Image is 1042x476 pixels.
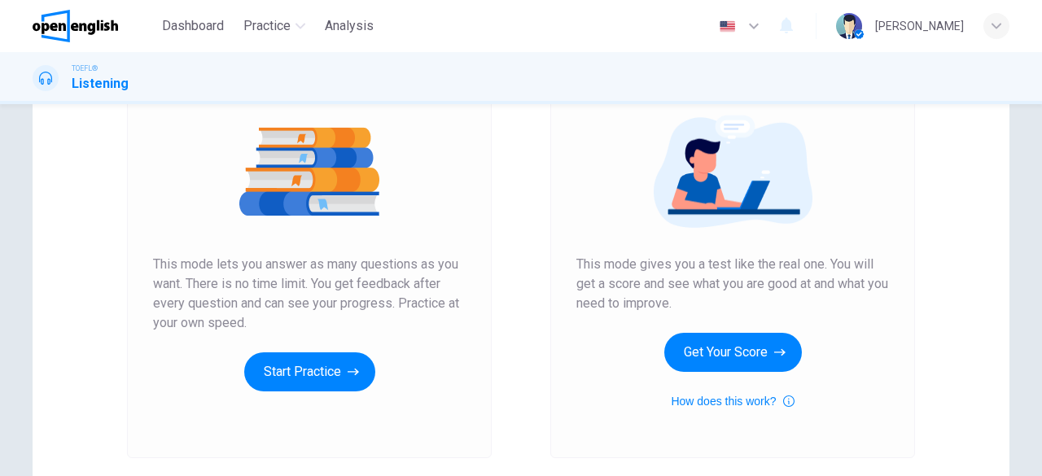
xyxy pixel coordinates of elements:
[162,16,224,36] span: Dashboard
[671,391,794,411] button: How does this work?
[717,20,738,33] img: en
[153,255,466,333] span: This mode lets you answer as many questions as you want. There is no time limit. You get feedback...
[33,10,155,42] a: OpenEnglish logo
[875,16,964,36] div: [PERSON_NAME]
[33,10,118,42] img: OpenEnglish logo
[155,11,230,41] button: Dashboard
[325,16,374,36] span: Analysis
[72,63,98,74] span: TOEFL®
[576,255,889,313] span: This mode gives you a test like the real one. You will get a score and see what you are good at a...
[836,13,862,39] img: Profile picture
[72,74,129,94] h1: Listening
[664,333,802,372] button: Get Your Score
[244,352,375,391] button: Start Practice
[237,11,312,41] button: Practice
[318,11,380,41] button: Analysis
[243,16,291,36] span: Practice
